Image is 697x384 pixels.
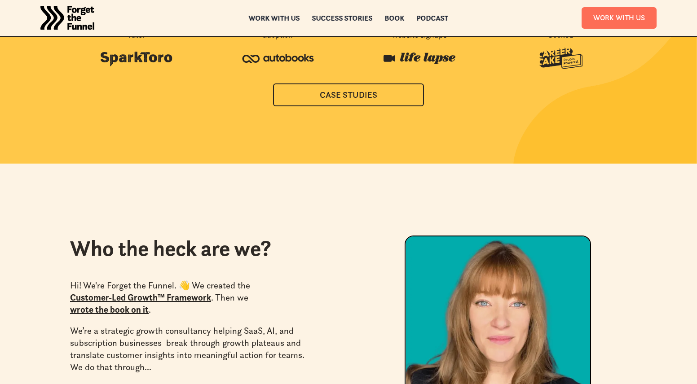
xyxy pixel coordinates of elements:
a: Work With Us [582,7,657,28]
p: We’re a strategic growth consultancy helping SaaS, AI, and subscription businesses break through ... [70,325,317,373]
h2: Who the heck are we? [70,236,344,262]
p: Hi! We're Forget the Funnel. 👋 We created the . Then we . [70,279,317,316]
a: Work with us [249,15,300,21]
div: Case Studies [285,90,412,100]
a: Book [385,15,405,21]
a: wrote the book on it [70,304,149,315]
a: Podcast [417,15,449,21]
a: Success Stories [312,15,373,21]
a: Case Studies [273,83,424,106]
a: Customer-Led Growth™ Framework [70,292,211,303]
